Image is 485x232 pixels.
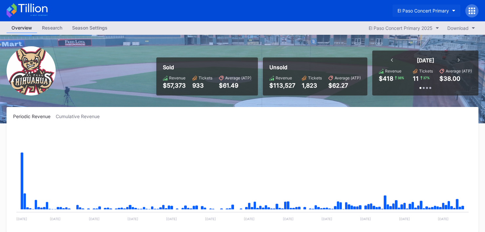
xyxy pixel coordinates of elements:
div: Unsold [269,64,361,71]
div: 11 [413,75,419,82]
text: [DATE] [360,217,371,221]
a: Overview [7,23,37,33]
div: El Paso Concert Primary [398,8,449,13]
div: 933 [192,82,212,89]
text: [DATE] [205,217,216,221]
text: [DATE] [16,217,27,221]
div: Tickets [419,69,433,74]
img: El_Paso_Chihuahuas.svg [7,46,56,95]
div: $61.49 [219,82,251,89]
button: Download [444,24,478,32]
text: [DATE] [283,217,294,221]
text: [DATE] [321,217,332,221]
div: 1,823 [302,82,322,89]
div: Average (ATP) [446,69,472,74]
div: Download [447,25,469,31]
div: El Paso Concert Primary 2025 [369,25,433,31]
text: [DATE] [244,217,255,221]
div: $418 [379,75,393,82]
div: Sold [163,64,251,71]
text: [DATE] [438,217,449,221]
div: $38.00 [439,75,460,82]
div: Revenue [276,75,292,80]
div: Revenue [169,75,185,80]
div: Research [37,23,67,32]
div: Tickets [199,75,212,80]
text: [DATE] [89,217,100,221]
div: 38 % [397,75,405,80]
text: [DATE] [127,217,138,221]
div: Season Settings [67,23,112,32]
div: Periodic Revenue [13,114,56,119]
div: Cumulative Revenue [56,114,105,119]
div: Revenue [385,69,401,74]
a: Research [37,23,67,33]
text: [DATE] [399,217,410,221]
a: Season Settings [67,23,112,33]
button: El Paso Concert Primary 2025 [365,24,442,32]
div: 37 % [422,75,430,80]
div: [DATE] [417,57,434,64]
svg: Chart title [13,127,472,226]
text: [DATE] [50,217,61,221]
text: [DATE] [166,217,177,221]
button: El Paso Concert Primary [393,5,460,17]
div: Average (ATP) [225,75,251,80]
div: $113,527 [269,82,295,89]
div: Tickets [308,75,322,80]
div: Average (ATP) [335,75,361,80]
div: $57,373 [163,82,186,89]
div: $62.27 [328,82,361,89]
